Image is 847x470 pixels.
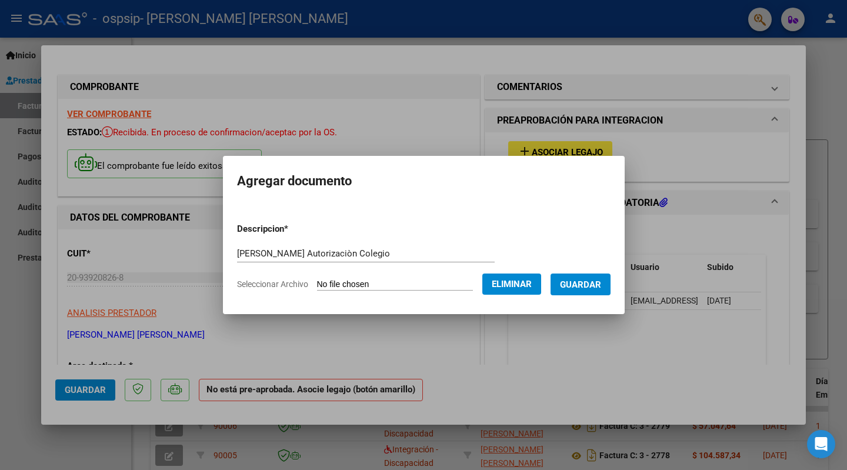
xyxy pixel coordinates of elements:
button: Eliminar [482,274,541,295]
button: Guardar [551,274,611,295]
p: Descripcion [237,222,349,236]
span: Seleccionar Archivo [237,279,308,289]
h2: Agregar documento [237,170,611,192]
span: Eliminar [492,279,532,289]
div: Open Intercom Messenger [807,430,835,458]
span: Guardar [560,279,601,290]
